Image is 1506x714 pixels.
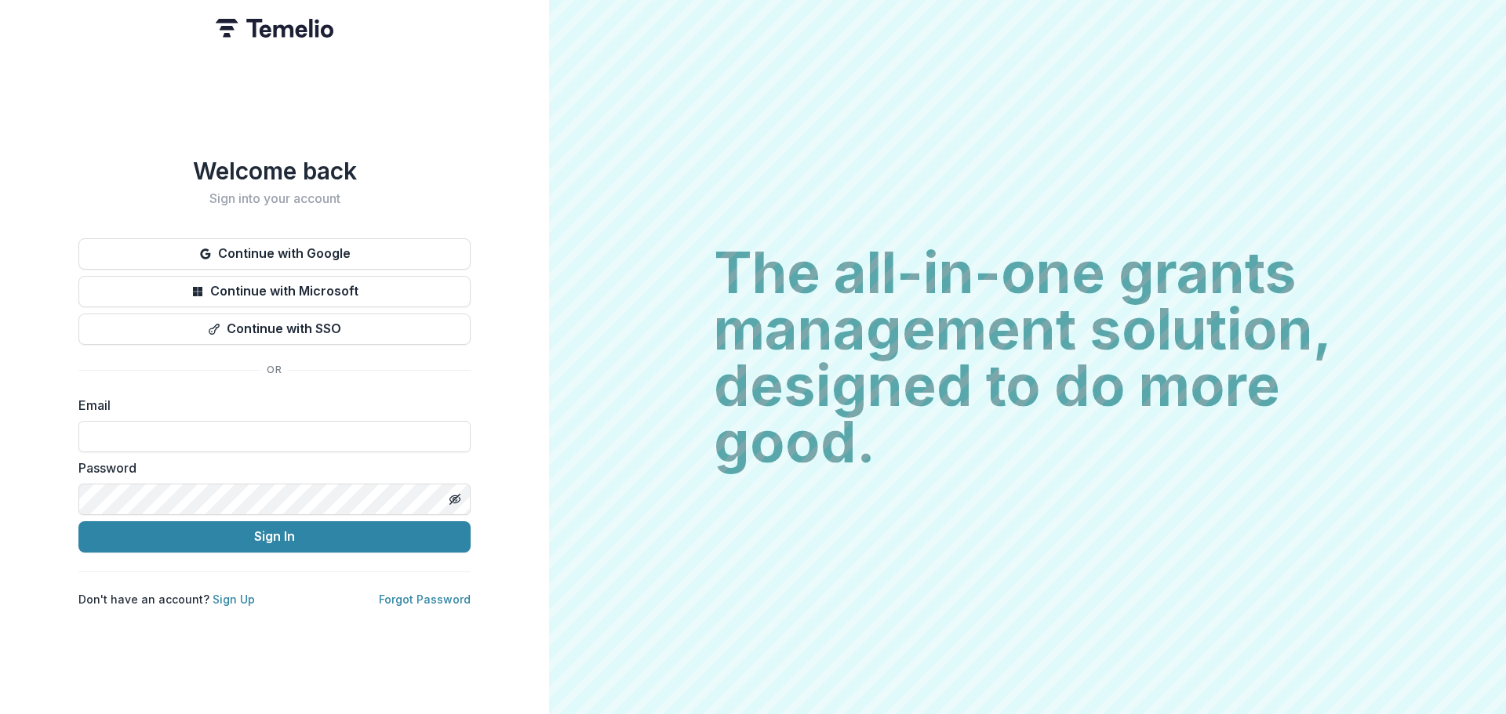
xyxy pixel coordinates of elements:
button: Continue with Google [78,238,471,270]
button: Continue with SSO [78,314,471,345]
button: Continue with Microsoft [78,276,471,307]
h1: Welcome back [78,157,471,185]
button: Sign In [78,521,471,553]
p: Don't have an account? [78,591,255,607]
label: Password [78,458,461,477]
a: Forgot Password [379,593,471,606]
label: Email [78,396,461,415]
a: Sign Up [213,593,255,606]
h2: Sign into your account [78,191,471,206]
button: Toggle password visibility [442,487,467,512]
img: Temelio [216,19,333,38]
